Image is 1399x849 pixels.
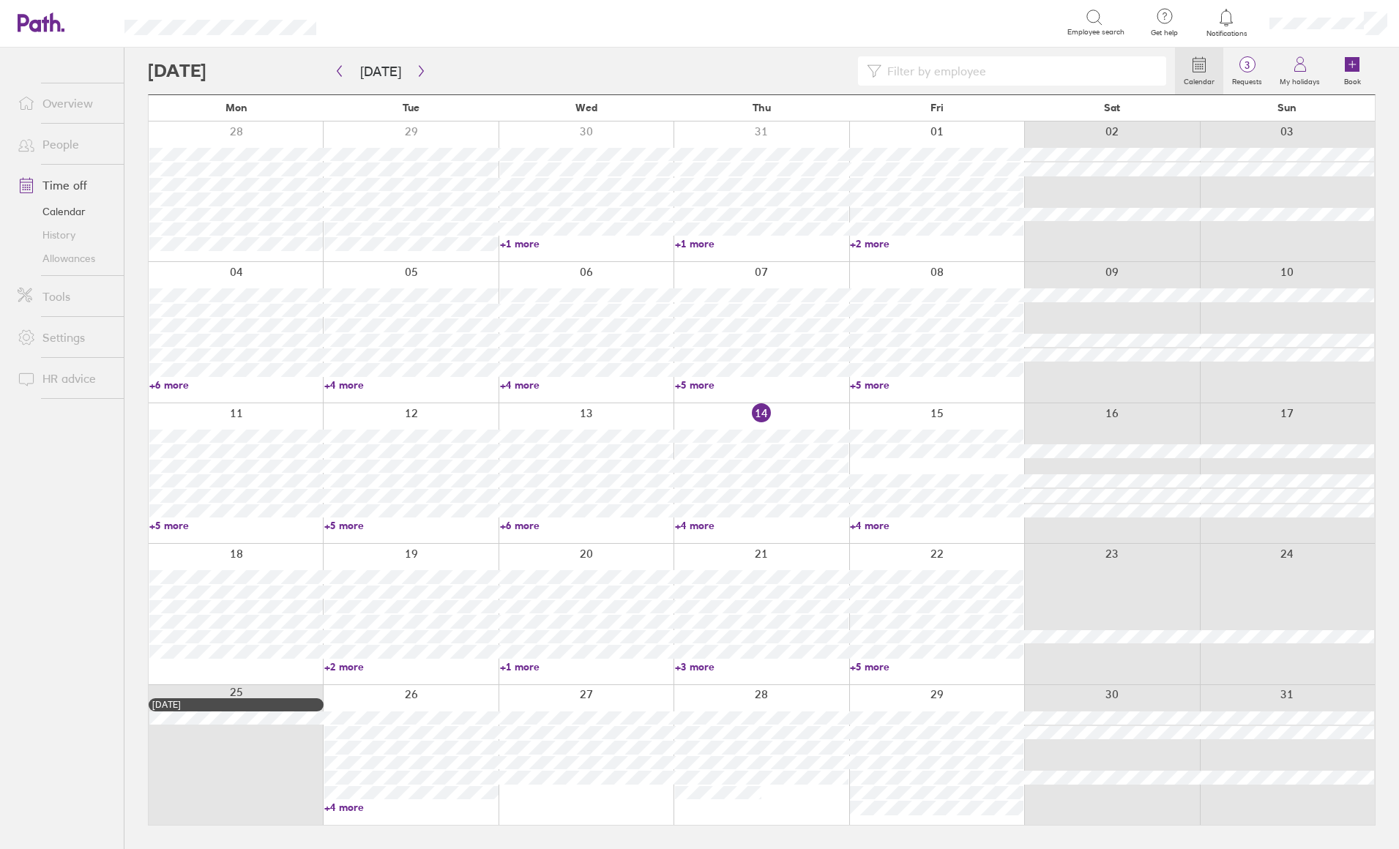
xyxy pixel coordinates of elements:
[6,130,124,159] a: People
[753,102,771,113] span: Thu
[1277,102,1297,113] span: Sun
[1175,73,1223,86] label: Calendar
[6,247,124,270] a: Allowances
[1175,48,1223,94] a: Calendar
[6,200,124,223] a: Calendar
[1329,48,1376,94] a: Book
[850,237,1023,250] a: +2 more
[149,378,323,392] a: +6 more
[6,171,124,200] a: Time off
[149,519,323,532] a: +5 more
[348,59,413,83] button: [DATE]
[1335,73,1370,86] label: Book
[675,519,848,532] a: +4 more
[403,102,419,113] span: Tue
[850,519,1023,532] a: +4 more
[1223,73,1271,86] label: Requests
[6,89,124,118] a: Overview
[1203,7,1250,38] a: Notifications
[500,519,674,532] a: +6 more
[1203,29,1250,38] span: Notifications
[324,801,498,814] a: +4 more
[324,378,498,392] a: +4 more
[1271,48,1329,94] a: My holidays
[575,102,597,113] span: Wed
[500,378,674,392] a: +4 more
[356,15,393,29] div: Search
[850,378,1023,392] a: +5 more
[152,700,320,710] div: [DATE]
[324,519,498,532] a: +5 more
[1271,73,1329,86] label: My holidays
[324,660,498,673] a: +2 more
[500,237,674,250] a: +1 more
[675,660,848,673] a: +3 more
[1067,28,1124,37] span: Employee search
[500,660,674,673] a: +1 more
[6,364,124,393] a: HR advice
[881,57,1157,85] input: Filter by employee
[675,378,848,392] a: +5 more
[225,102,247,113] span: Mon
[850,660,1023,673] a: +5 more
[1104,102,1120,113] span: Sat
[6,223,124,247] a: History
[1141,29,1188,37] span: Get help
[6,323,124,352] a: Settings
[675,237,848,250] a: +1 more
[1223,59,1271,71] span: 3
[930,102,944,113] span: Fri
[1223,48,1271,94] a: 3Requests
[6,282,124,311] a: Tools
